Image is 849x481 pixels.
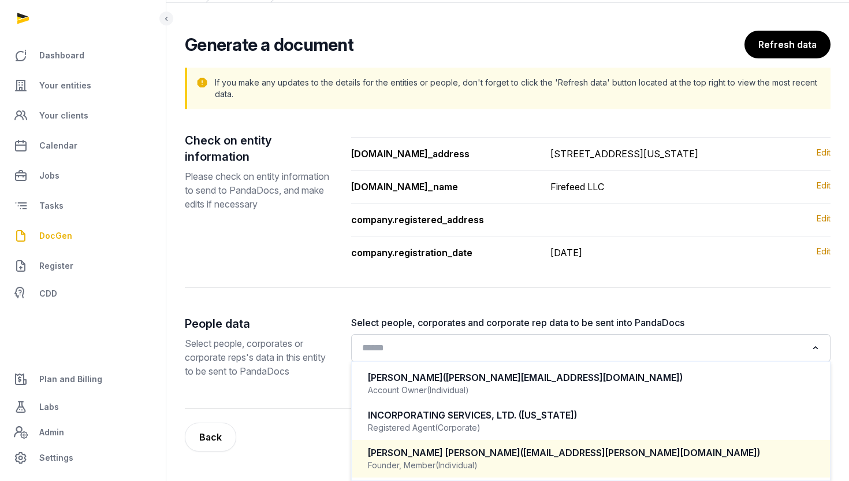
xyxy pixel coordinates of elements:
span: CDD [39,287,57,301]
a: Admin [9,421,157,444]
div: [DOMAIN_NAME]_name [351,180,532,194]
div: Search for option [357,338,825,358]
a: Edit [817,213,831,224]
input: Search for option [358,340,807,356]
p: If you make any updates to the details for the entities or people, don't forget to click the 'Ref... [215,77,821,100]
div: [PERSON_NAME] [PERSON_NAME] [368,446,814,460]
span: Dashboard [39,49,84,62]
div: Registered Agent [368,422,814,434]
div: Firefeed LLC [550,180,604,194]
div: company.registration_date [351,246,532,260]
span: Plan and Billing [39,372,102,386]
button: Refresh data [744,31,831,58]
p: Please check on entity information to send to PandaDocs, and make edits if necessary [185,169,333,211]
a: Dashboard [9,42,157,69]
a: Edit [817,246,831,260]
div: [DOMAIN_NAME]_address [351,147,532,161]
span: ([EMAIL_ADDRESS][PERSON_NAME][DOMAIN_NAME]) [520,447,760,458]
a: Tasks [9,192,157,220]
span: ([PERSON_NAME][EMAIL_ADDRESS][DOMAIN_NAME]) [443,372,683,383]
h2: People data [185,316,333,332]
button: Back [185,423,236,452]
a: Labs [9,393,157,421]
div: [PERSON_NAME] [368,371,814,384]
h2: Generate a document [185,34,353,55]
div: Founder, Member [368,460,814,471]
span: Tasks [39,199,64,213]
span: Your entities [39,79,91,92]
span: (Individual) [435,460,478,471]
div: Account Owner [368,384,814,396]
a: Edit [817,180,831,194]
a: Calendar [9,132,157,160]
span: Admin [39,425,64,439]
div: INCORPORATING SERVICES, LTD. ([US_STATE]) [368,409,814,422]
h2: Check on entity information [185,132,333,165]
span: Register [39,259,73,273]
span: Settings [39,451,73,465]
a: CDD [9,282,157,305]
span: (Corporate) [435,422,481,434]
a: Plan and Billing [9,365,157,393]
span: Jobs [39,169,59,183]
p: Select people, corporates or corporate reps's data in this entity to be sent to PandaDocs [185,336,333,378]
a: Edit [817,147,831,161]
span: (Individual) [427,384,469,396]
a: DocGen [9,222,157,250]
a: Your clients [9,102,157,129]
div: company.registered_address [351,213,532,227]
div: [DATE] [550,246,582,260]
span: Calendar [39,139,77,153]
span: DocGen [39,229,72,243]
a: Register [9,252,157,280]
a: Your entities [9,72,157,99]
span: Your clients [39,109,88,123]
span: Labs [39,400,59,414]
label: Select people, corporates and corporate rep data to be sent into PandaDocs [351,316,831,330]
a: Settings [9,444,157,472]
div: [STREET_ADDRESS][US_STATE] [550,147,698,161]
a: Jobs [9,162,157,190]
